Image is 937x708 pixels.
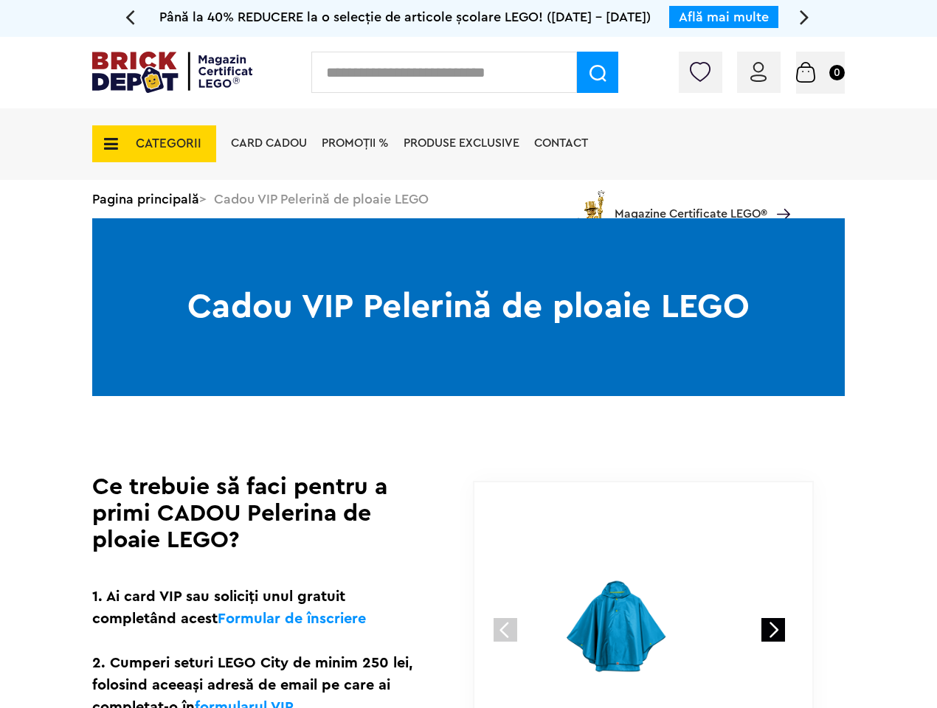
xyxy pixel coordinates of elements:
[615,187,767,221] span: Magazine Certificate LEGO®
[829,65,845,80] small: 0
[534,137,588,149] a: Contact
[159,10,651,24] span: Până la 40% REDUCERE la o selecție de articole școlare LEGO! ([DATE] - [DATE])
[92,473,432,553] h1: Ce trebuie să faci pentru a primi CADOU Pelerina de ploaie LEGO?
[322,137,389,149] a: PROMOȚII %
[404,137,519,149] a: Produse exclusive
[136,137,201,150] span: CATEGORII
[767,190,790,201] a: Magazine Certificate LEGO®
[231,137,307,149] a: Card Cadou
[679,10,769,24] a: Află mai multe
[218,611,366,626] a: Formular de înscriere
[92,218,845,396] h1: Cadou VIP Pelerină de ploaie LEGO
